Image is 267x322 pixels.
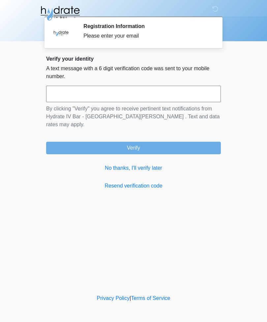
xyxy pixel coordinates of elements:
a: Resend verification code [46,182,221,190]
img: Hydrate IV Bar - Fort Collins Logo [40,5,80,21]
h2: Verify your identity [46,56,221,62]
a: No thanks, I'll verify later [46,164,221,172]
p: By clicking "Verify" you agree to receive pertinent text notifications from Hydrate IV Bar - [GEO... [46,105,221,129]
a: | [130,295,131,301]
img: Agent Avatar [51,23,71,43]
p: A text message with a 6 digit verification code was sent to your mobile number. [46,65,221,80]
a: Terms of Service [131,295,170,301]
div: Please enter your email [83,32,211,40]
a: Privacy Policy [97,295,130,301]
button: Verify [46,142,221,154]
